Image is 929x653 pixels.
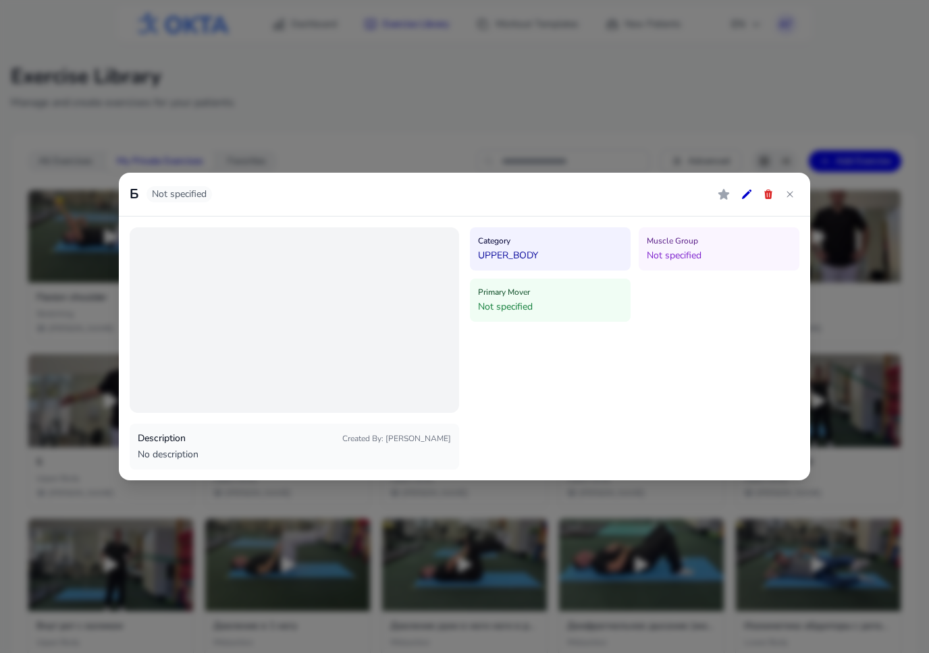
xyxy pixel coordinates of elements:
[647,249,791,262] p: Not specified
[478,235,622,246] h4: Category
[130,185,138,204] h2: Б
[647,235,791,246] h4: Muscle Group
[478,300,622,314] p: Not specified
[478,249,622,262] p: UPPER_BODY
[478,287,622,297] h4: Primary Mover
[138,448,451,461] p: No description
[147,186,212,202] span: Not specified
[342,433,451,444] span: Created By : [PERSON_NAME]
[138,432,186,445] h3: Description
